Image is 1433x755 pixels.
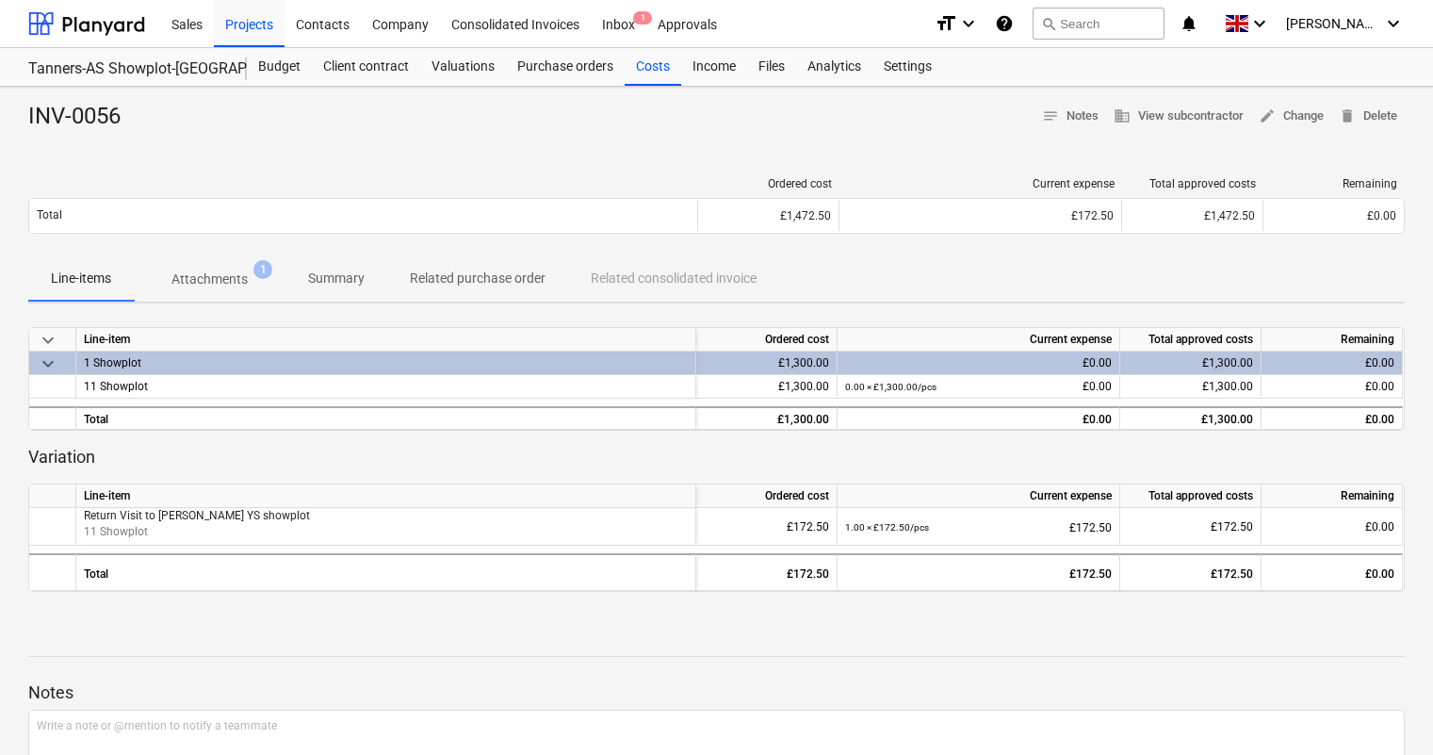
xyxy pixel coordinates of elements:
div: Remaining [1262,328,1403,352]
p: Summary [308,269,365,288]
i: Knowledge base [995,12,1014,35]
a: Costs [625,48,681,86]
a: Settings [872,48,943,86]
a: Analytics [796,48,872,86]
p: Return Visit to [PERSON_NAME] YS showplot [84,508,688,524]
div: Total [76,553,696,591]
div: £0.00 [1269,408,1394,432]
div: Remaining [1271,177,1397,190]
div: £0.00 [1269,352,1394,375]
div: £1,472.50 [706,209,831,222]
div: £172.50 [847,209,1114,222]
span: 11 Showplot [84,380,148,393]
div: Ordered cost [696,484,838,508]
a: Budget [247,48,312,86]
small: 1.00 × £172.50 / pcs [845,522,929,533]
p: Attachments [171,270,248,289]
div: 1 Showplot [84,352,688,374]
span: Delete [1339,106,1397,127]
span: business [1114,107,1131,124]
a: Income [681,48,747,86]
a: Purchase orders [506,48,625,86]
div: £0.00 [1269,555,1394,593]
span: edit [1259,107,1276,124]
iframe: Chat Widget [1339,665,1433,755]
span: 1 [633,11,652,25]
div: Current expense [838,484,1120,508]
i: keyboard_arrow_down [1248,12,1271,35]
button: Delete [1331,102,1405,131]
div: Total approved costs [1120,328,1262,352]
span: [PERSON_NAME] [1286,16,1380,31]
a: Client contract [312,48,420,86]
div: £172.50 [845,508,1112,547]
div: Line-item [76,328,696,352]
span: keyboard_arrow_down [37,329,59,352]
button: Change [1251,102,1331,131]
div: Total [76,406,696,430]
button: View subcontractor [1106,102,1251,131]
p: Notes [28,681,1405,704]
div: £1,472.50 [1130,209,1255,222]
a: Valuations [420,48,506,86]
div: Current expense [838,328,1120,352]
div: £1,300.00 [1128,352,1253,375]
span: Change [1259,106,1324,127]
div: Total approved costs [1120,484,1262,508]
div: Current expense [847,177,1115,190]
span: 1 [253,260,272,279]
p: Related purchase order [410,269,546,288]
div: Ordered cost [696,328,838,352]
div: £172.50 [704,555,829,593]
div: £0.00 [1271,209,1396,222]
i: keyboard_arrow_down [957,12,980,35]
div: Line-item [76,484,696,508]
i: notifications [1180,12,1198,35]
p: Line-items [51,269,111,288]
div: £1,300.00 [1128,408,1253,432]
span: notes [1042,107,1059,124]
div: £0.00 [845,375,1112,399]
div: £172.50 [1128,508,1253,546]
i: format_size [935,12,957,35]
span: search [1041,16,1056,31]
div: £1,300.00 [704,375,829,399]
a: Files [747,48,796,86]
button: Search [1033,8,1164,40]
div: Ordered cost [706,177,832,190]
div: INV-0056 [28,102,136,132]
div: £172.50 [1128,555,1253,593]
div: £1,300.00 [704,408,829,432]
div: Remaining [1262,484,1403,508]
button: Notes [1034,102,1106,131]
div: Total approved costs [1130,177,1256,190]
div: £0.00 [1269,375,1394,399]
p: Total [37,207,62,223]
div: £1,300.00 [1128,375,1253,399]
p: Variation [28,446,1405,468]
div: £0.00 [845,408,1112,432]
div: £0.00 [1269,508,1394,546]
div: £172.50 [704,508,829,546]
span: delete [1339,107,1356,124]
span: Notes [1042,106,1099,127]
span: keyboard_arrow_down [37,353,59,375]
div: Tanners-AS Showplot-[GEOGRAPHIC_DATA] [28,59,224,79]
div: £0.00 [845,352,1112,375]
div: £1,300.00 [704,352,829,375]
div: £172.50 [845,555,1112,593]
span: View subcontractor [1114,106,1244,127]
i: keyboard_arrow_down [1382,12,1405,35]
small: 0.00 × £1,300.00 / pcs [845,382,936,392]
span: 11 Showplot [84,526,148,539]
